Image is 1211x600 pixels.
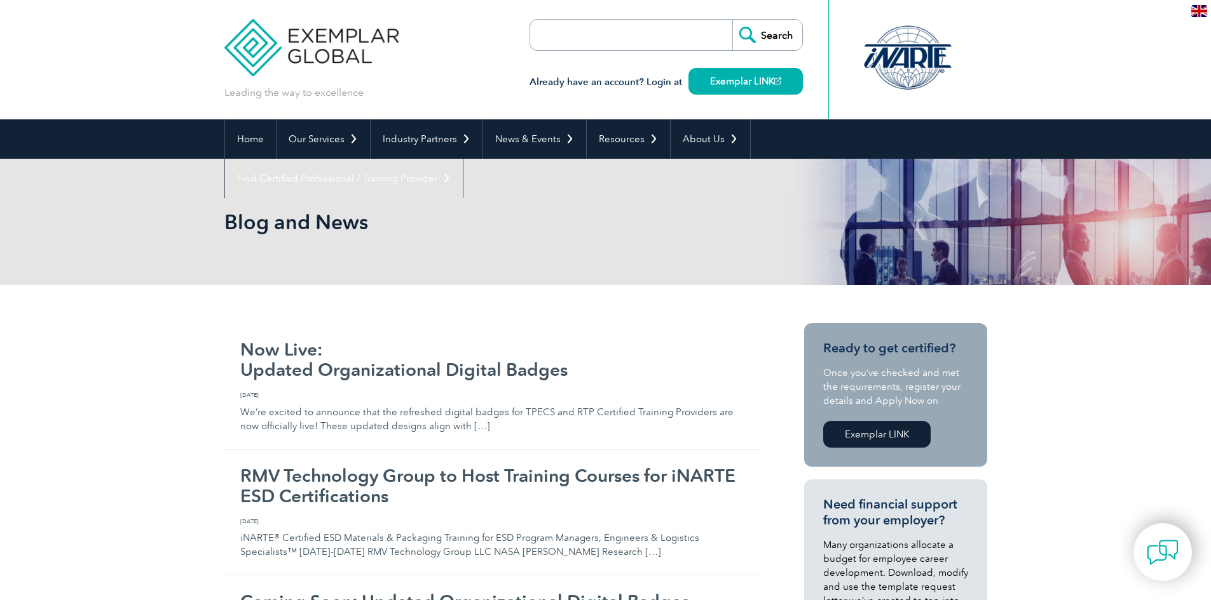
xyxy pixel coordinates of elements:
a: Our Services [277,119,370,159]
a: Industry Partners [371,119,482,159]
span: [DATE] [240,390,742,399]
h3: Ready to get certified? [823,340,968,356]
h2: RMV Technology Group to Host Training Courses for iNARTE ESD Certifications [240,465,742,506]
a: RMV Technology Group to Host Training Courses for iNARTE ESD Certifications [DATE] iNARTE® Certif... [224,450,758,576]
img: en [1191,5,1207,17]
img: contact-chat.png [1147,537,1179,568]
a: News & Events [483,119,586,159]
a: Exemplar LINK [688,68,803,95]
span: [DATE] [240,517,742,526]
a: Find Certified Professional / Training Provider [225,159,463,198]
p: We’re excited to announce that the refreshed digital badges for TPECS and RTP Certified Training ... [240,390,742,433]
a: Exemplar LINK [823,421,931,448]
h2: Now Live: Updated Organizational Digital Badges [240,339,742,380]
a: Now Live:Updated Organizational Digital Badges [DATE] We’re excited to announce that the refreshe... [224,323,758,450]
h3: Need financial support from your employer? [823,497,968,528]
img: open_square.png [774,77,781,84]
p: iNARTE® Certified ESD Materials & Packaging Training for ESD Program Managers, Engineers & Logist... [240,517,742,559]
h3: Already have an account? Login at [530,74,803,90]
a: Home [225,119,276,159]
p: Once you’ve checked and met the requirements, register your details and Apply Now on [823,366,968,408]
a: About Us [671,119,750,159]
a: Resources [587,119,670,159]
input: Search [732,20,802,50]
p: Leading the way to excellence [224,86,364,100]
h1: Blog and News [224,210,713,234]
